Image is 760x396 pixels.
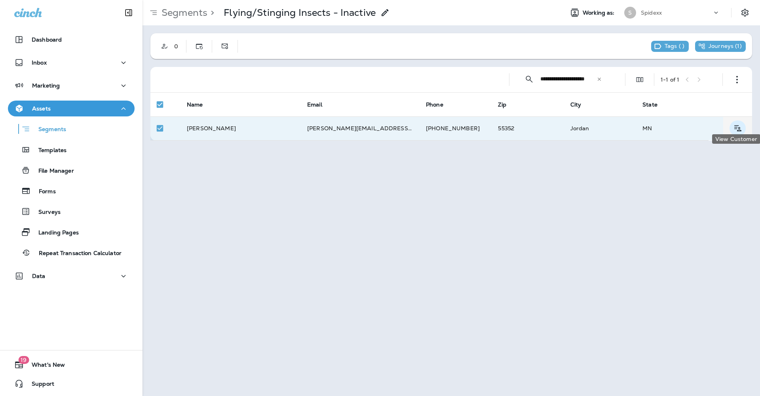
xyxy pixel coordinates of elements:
[651,41,689,52] div: This segment has no tags
[301,116,420,140] td: [PERSON_NAME][EMAIL_ADDRESS][DOMAIN_NAME]
[30,229,79,237] p: Landing Pages
[24,381,54,390] span: Support
[709,43,742,50] p: Journeys ( 1 )
[30,126,66,134] p: Segments
[217,38,233,54] button: Distinct Emails
[8,55,135,70] button: Inbox
[32,36,62,43] p: Dashboard
[521,71,537,87] button: Collapse Search
[8,101,135,116] button: Assets
[8,376,135,392] button: Support
[180,116,301,140] td: [PERSON_NAME]
[8,357,135,373] button: 19What's New
[426,101,443,108] span: Phone
[8,120,135,137] button: Segments
[570,101,581,108] span: City
[492,116,564,140] td: 55352
[642,101,657,108] span: State
[738,6,752,20] button: Settings
[18,356,29,364] span: 19
[31,250,122,257] p: Repeat Transaction Calculator
[641,10,662,16] p: Spidexx
[624,7,636,19] div: S
[8,203,135,220] button: Surveys
[32,59,47,66] p: Inbox
[632,72,648,88] button: Edit Fields
[191,38,207,54] button: Dynamic
[207,7,214,19] p: >
[8,32,135,48] button: Dashboard
[30,168,74,175] p: File Manager
[8,183,135,199] button: Forms
[8,224,135,240] button: Landing Pages
[8,78,135,93] button: Marketing
[31,188,56,196] p: Forms
[30,147,66,154] p: Templates
[307,101,322,108] span: Email
[420,116,492,140] td: [PHONE_NUMBER]
[32,273,46,279] p: Data
[8,244,135,261] button: Repeat Transaction Calculator
[8,268,135,284] button: Data
[24,362,65,371] span: What's New
[158,7,207,19] p: Segments
[730,120,746,136] button: View Customer
[583,10,616,16] span: Working as:
[498,101,506,108] span: Zip
[173,43,186,49] div: 0
[32,105,51,112] p: Assets
[564,116,636,140] td: Jordan
[224,7,376,19] p: Flying/Stinging Insects - Inactive
[30,209,61,216] p: Surveys
[8,162,135,179] button: File Manager
[8,141,135,158] button: Templates
[661,76,679,83] div: 1 - 1 of 1
[636,116,708,140] td: MN
[32,82,60,89] p: Marketing
[187,101,203,108] span: Name
[665,43,684,50] p: Tags ( )
[157,38,173,54] button: Customer Only
[118,5,140,21] button: Collapse Sidebar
